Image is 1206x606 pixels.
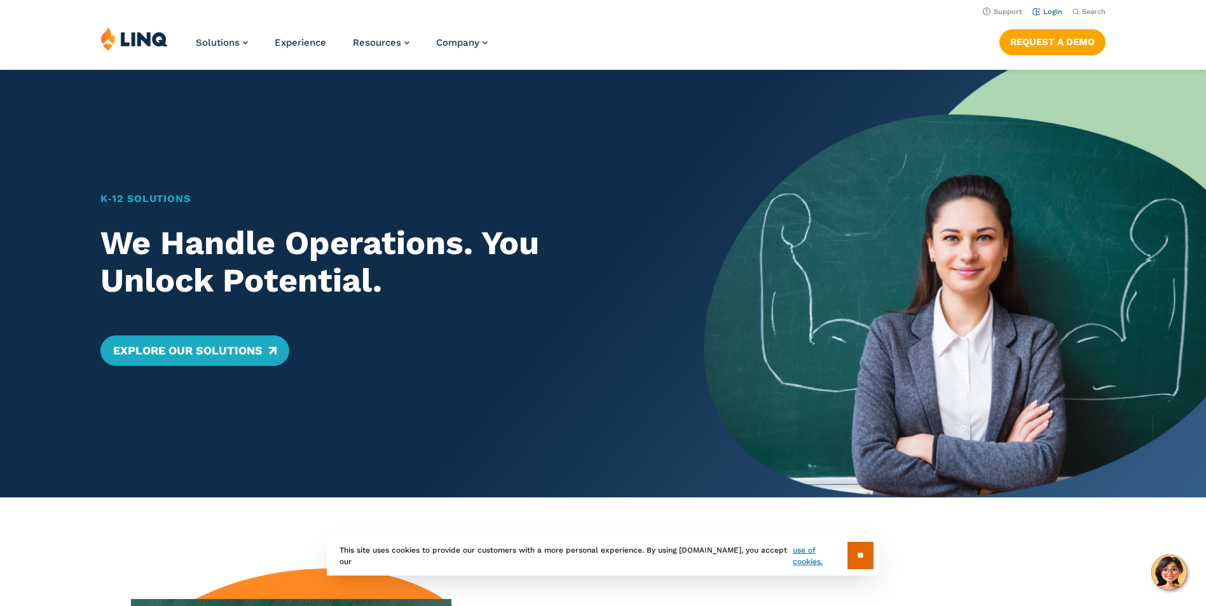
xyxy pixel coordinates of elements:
[1032,8,1062,16] a: Login
[436,37,479,48] span: Company
[793,544,847,567] a: use of cookies.
[999,27,1106,55] nav: Button Navigation
[436,37,488,48] a: Company
[327,535,880,576] div: This site uses cookies to provide our customers with a more personal experience. By using [DOMAIN...
[196,37,240,48] span: Solutions
[999,29,1106,55] a: Request a Demo
[1151,555,1187,590] button: Hello, have a question? Let’s chat.
[353,37,401,48] span: Resources
[196,37,248,48] a: Solutions
[1082,8,1106,16] span: Search
[100,27,168,51] img: LINQ | K‑12 Software
[100,224,654,300] h2: We Handle Operations. You Unlock Potential.
[100,335,289,366] a: Explore Our Solutions
[353,37,409,48] a: Resources
[1072,7,1106,17] button: Open Search Bar
[983,8,1022,16] a: Support
[275,37,326,48] a: Experience
[704,70,1206,497] img: Home Banner
[100,191,654,206] h1: K‑12 Solutions
[196,27,488,69] nav: Primary Navigation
